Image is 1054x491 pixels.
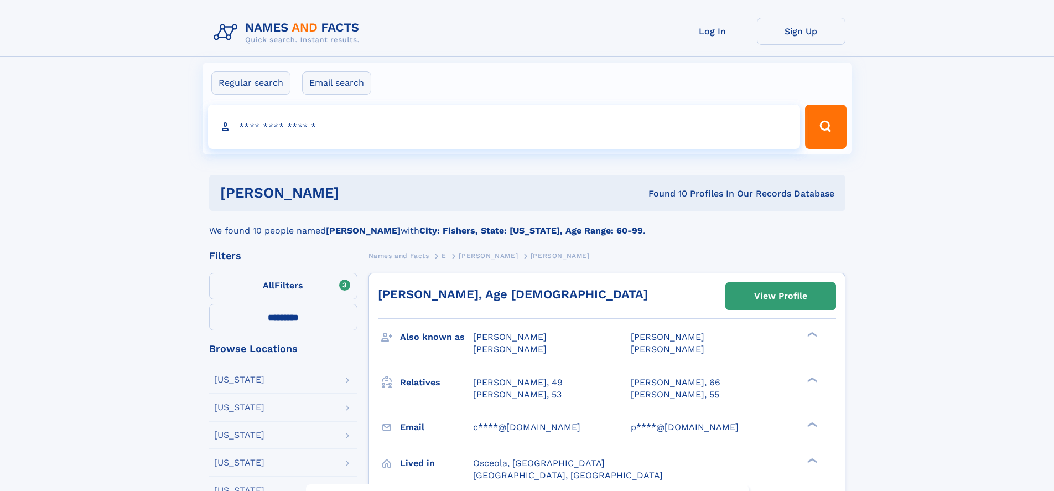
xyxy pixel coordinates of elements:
[804,457,818,464] div: ❯
[326,225,401,236] b: [PERSON_NAME]
[400,454,473,473] h3: Lived in
[531,252,590,260] span: [PERSON_NAME]
[757,18,845,45] a: Sign Up
[209,273,357,299] label: Filters
[726,283,835,309] a: View Profile
[400,373,473,392] h3: Relatives
[668,18,757,45] a: Log In
[400,418,473,437] h3: Email
[209,211,845,237] div: We found 10 people named with .
[473,376,563,389] a: [PERSON_NAME], 49
[209,251,357,261] div: Filters
[473,389,562,401] a: [PERSON_NAME], 53
[754,283,807,309] div: View Profile
[494,188,834,200] div: Found 10 Profiles In Our Records Database
[631,389,719,401] a: [PERSON_NAME], 55
[220,186,494,200] h1: [PERSON_NAME]
[804,376,818,383] div: ❯
[209,344,357,354] div: Browse Locations
[209,18,368,48] img: Logo Names and Facts
[473,470,663,480] span: [GEOGRAPHIC_DATA], [GEOGRAPHIC_DATA]
[368,249,429,262] a: Names and Facts
[302,71,371,95] label: Email search
[208,105,801,149] input: search input
[473,458,605,468] span: Osceola, [GEOGRAPHIC_DATA]
[804,421,818,428] div: ❯
[473,332,547,342] span: [PERSON_NAME]
[263,280,274,291] span: All
[631,332,704,342] span: [PERSON_NAME]
[442,252,446,260] span: E
[214,458,264,467] div: [US_STATE]
[631,344,704,354] span: [PERSON_NAME]
[459,249,518,262] a: [PERSON_NAME]
[805,105,846,149] button: Search Button
[459,252,518,260] span: [PERSON_NAME]
[442,249,446,262] a: E
[214,431,264,440] div: [US_STATE]
[214,375,264,384] div: [US_STATE]
[473,344,547,354] span: [PERSON_NAME]
[419,225,643,236] b: City: Fishers, State: [US_STATE], Age Range: 60-99
[400,328,473,347] h3: Also known as
[378,287,648,301] a: [PERSON_NAME], Age [DEMOGRAPHIC_DATA]
[214,403,264,412] div: [US_STATE]
[804,331,818,338] div: ❯
[631,376,720,389] a: [PERSON_NAME], 66
[211,71,290,95] label: Regular search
